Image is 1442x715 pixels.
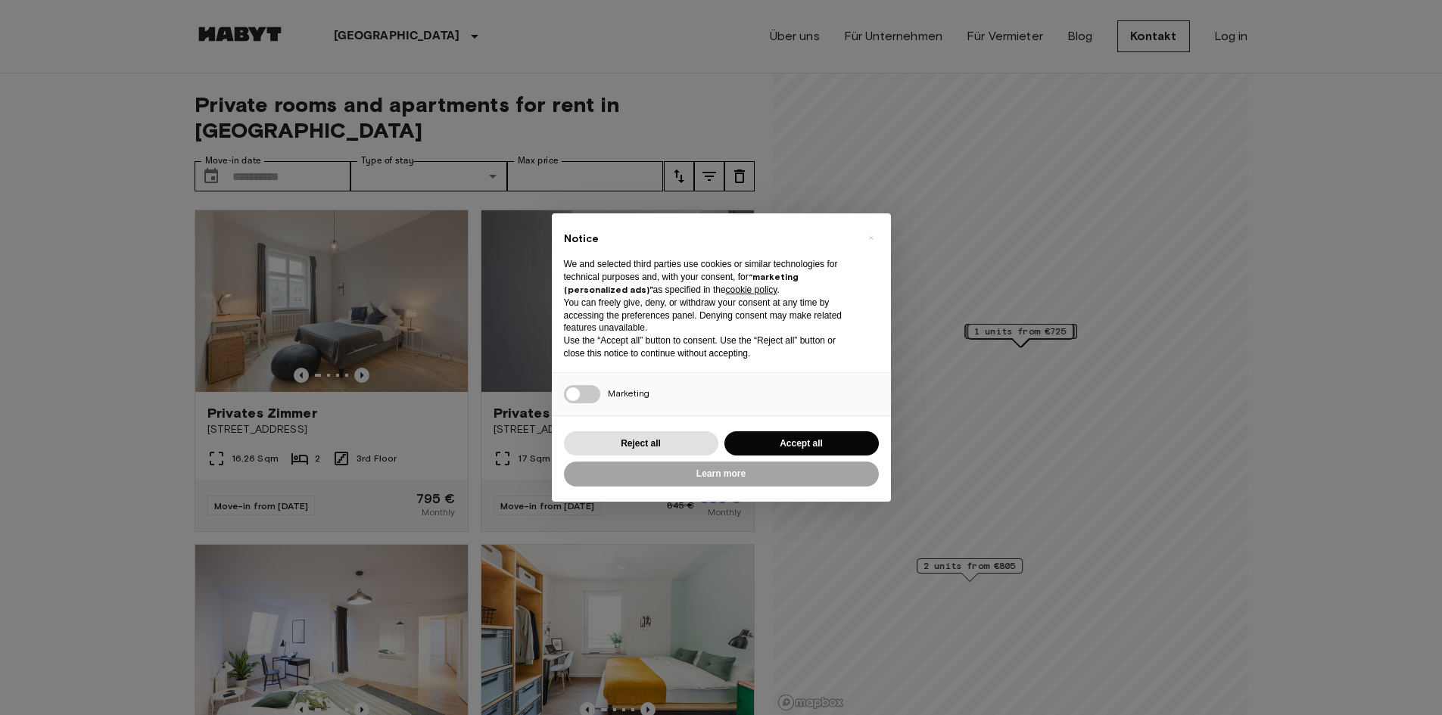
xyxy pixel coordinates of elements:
a: cookie policy [726,284,777,295]
p: We and selected third parties use cookies or similar technologies for technical purposes and, wit... [564,258,855,296]
button: Learn more [564,462,879,487]
p: Use the “Accept all” button to consent. Use the “Reject all” button or close this notice to conti... [564,334,855,360]
button: Accept all [724,431,879,456]
span: Marketing [608,387,649,399]
strong: “marketing (personalized ads)” [564,271,799,295]
button: Reject all [564,431,718,456]
button: Close this notice [859,225,883,250]
span: × [868,228,874,247]
h2: Notice [564,232,855,247]
p: You can freely give, deny, or withdraw your consent at any time by accessing the preferences pane... [564,297,855,334]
